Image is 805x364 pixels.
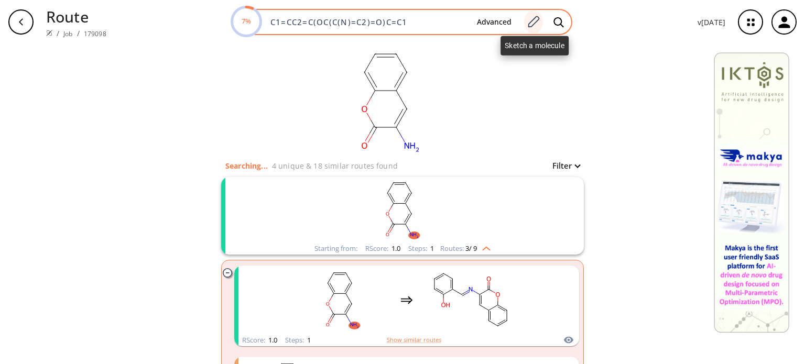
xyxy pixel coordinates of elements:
[306,335,311,345] span: 1
[46,30,52,36] img: Spaya logo
[84,29,106,38] a: 179098
[365,245,400,252] div: RScore :
[423,267,518,333] svg: O=c1oc2ccccc2cc1N=Cc1ccccc1O
[266,177,539,242] svg: Nc1cc2ccccc2oc1=O
[465,245,477,252] span: 3 / 9
[429,244,434,253] span: 1
[63,29,72,38] a: Job
[469,13,520,32] button: Advanced
[477,242,491,251] img: Up
[390,244,400,253] span: 1.0
[272,160,398,171] p: 4 unique & 18 similar routes found
[714,52,789,333] img: Banner
[242,16,251,26] text: 7%
[286,44,496,159] svg: C1=CC2=C(OC(C(N)=C2)=O)C=C1
[285,337,311,344] div: Steps :
[264,17,469,27] input: Enter SMILES
[225,160,268,171] p: Searching...
[501,36,569,56] div: Sketch a molecule
[314,245,357,252] div: Starting from:
[408,245,434,252] div: Steps :
[440,245,491,252] div: Routes:
[296,267,390,333] svg: Nc1cc2ccccc2oc1=O
[387,335,441,345] button: Show similar routes
[267,335,277,345] span: 1.0
[57,28,59,39] li: /
[698,17,725,28] p: v [DATE]
[77,28,80,39] li: /
[242,337,277,344] div: RScore :
[46,5,106,28] p: Route
[546,162,580,170] button: Filter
